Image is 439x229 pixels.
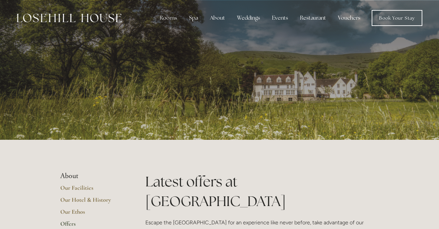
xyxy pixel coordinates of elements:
[60,172,124,180] li: About
[184,11,203,25] div: Spa
[205,11,230,25] div: About
[267,11,293,25] div: Events
[145,172,379,211] h1: Latest offers at [GEOGRAPHIC_DATA]
[295,11,331,25] div: Restaurant
[60,208,124,220] a: Our Ethos
[333,11,366,25] a: Vouchers
[372,10,422,26] a: Book Your Stay
[60,184,124,196] a: Our Facilities
[154,11,182,25] div: Rooms
[60,196,124,208] a: Our Hotel & History
[232,11,265,25] div: Weddings
[17,14,122,22] img: Losehill House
